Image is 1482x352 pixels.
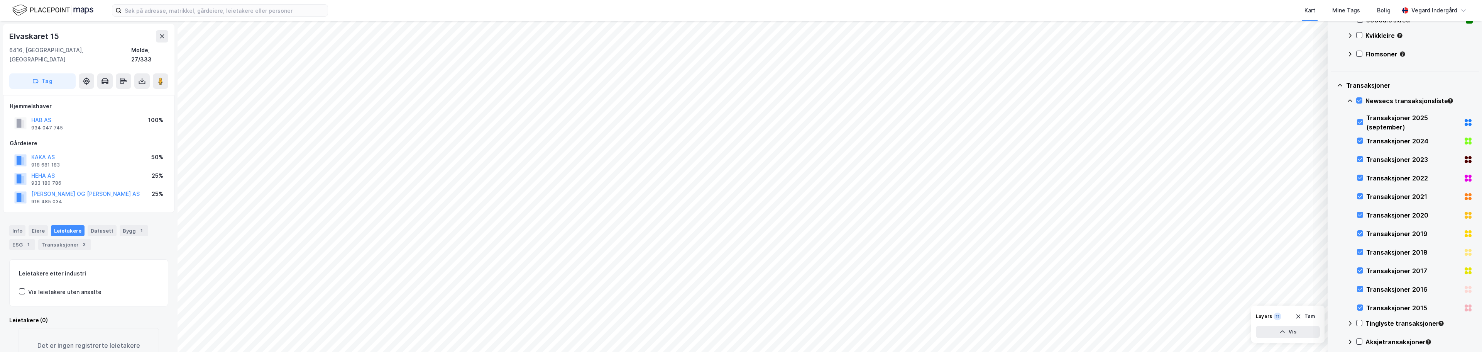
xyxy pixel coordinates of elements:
[31,180,61,186] div: 933 180 786
[1346,81,1473,90] div: Transaksjoner
[1366,155,1460,164] div: Transaksjoner 2023
[1366,113,1460,132] div: Transaksjoner 2025 (september)
[1366,192,1460,201] div: Transaksjoner 2021
[19,269,159,278] div: Leietakere etter industri
[9,239,35,250] div: ESG
[152,189,163,199] div: 25%
[51,225,85,236] div: Leietakere
[1425,338,1432,345] div: Tooltip anchor
[1443,315,1482,352] div: Kontrollprogram for chat
[122,5,328,16] input: Søk på adresse, matrikkel, gårdeiere, leietakere eller personer
[1366,229,1460,238] div: Transaksjoner 2019
[1304,6,1315,15] div: Kart
[1438,320,1445,327] div: Tooltip anchor
[1396,32,1403,39] div: Tooltip anchor
[80,241,88,248] div: 3
[1290,310,1320,323] button: Tøm
[1365,337,1473,347] div: Aksjetransaksjoner
[120,225,148,236] div: Bygg
[9,73,76,89] button: Tag
[1332,6,1360,15] div: Mine Tags
[12,3,93,17] img: logo.f888ab2527a4732fd821a326f86c7f29.svg
[10,139,168,148] div: Gårdeiere
[1411,6,1457,15] div: Vegard Indergård
[1365,96,1473,105] div: Newsecs transaksjonsliste
[29,225,48,236] div: Eiere
[9,30,60,43] div: Elvaskaret 15
[151,153,163,162] div: 50%
[31,125,63,131] div: 934 047 745
[1366,285,1460,294] div: Transaksjoner 2016
[28,287,102,297] div: Vis leietakere uten ansatte
[1366,173,1460,183] div: Transaksjoner 2022
[9,225,25,236] div: Info
[1256,326,1320,338] button: Vis
[1377,6,1391,15] div: Bolig
[1365,31,1473,40] div: Kvikkleire
[148,116,163,125] div: 100%
[1366,266,1460,275] div: Transaksjoner 2017
[1274,313,1281,320] div: 11
[1366,303,1460,313] div: Transaksjoner 2015
[1256,313,1272,320] div: Layers
[1443,315,1482,352] iframe: Chat Widget
[137,227,145,235] div: 1
[88,225,117,236] div: Datasett
[1366,211,1460,220] div: Transaksjoner 2020
[24,241,32,248] div: 1
[38,239,91,250] div: Transaksjoner
[1365,319,1473,328] div: Tinglyste transaksjoner
[31,199,62,205] div: 916 485 034
[1365,49,1473,59] div: Flomsoner
[9,316,168,325] div: Leietakere (0)
[10,102,168,111] div: Hjemmelshaver
[31,162,60,168] div: 918 681 183
[1366,248,1460,257] div: Transaksjoner 2018
[1399,51,1406,58] div: Tooltip anchor
[152,171,163,180] div: 25%
[1366,136,1460,146] div: Transaksjoner 2024
[1447,97,1454,104] div: Tooltip anchor
[131,46,168,64] div: Molde, 27/333
[9,46,131,64] div: 6416, [GEOGRAPHIC_DATA], [GEOGRAPHIC_DATA]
